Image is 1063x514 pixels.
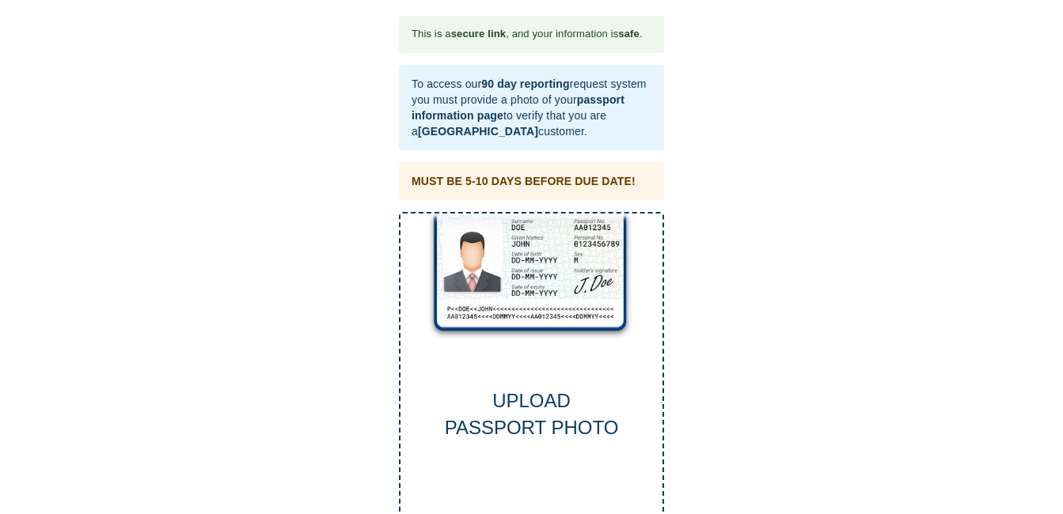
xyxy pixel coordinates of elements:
div: To access our request system you must provide a photo of your to verify that you are a customer. [412,70,651,146]
div: MUST BE 5-10 DAYS BEFORE DUE DATE! [412,173,636,189]
div: UPLOAD PASSPORT PHOTO [401,387,662,442]
b: secure link [451,28,506,40]
b: safe [618,28,640,40]
b: 90 day reporting [481,77,569,90]
div: This is a , and your information is . [412,21,643,48]
b: [GEOGRAPHIC_DATA] [418,125,538,138]
b: passport information page [412,93,625,122]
